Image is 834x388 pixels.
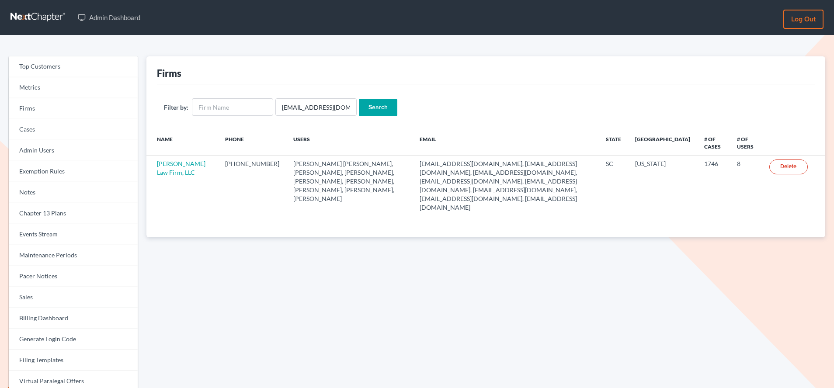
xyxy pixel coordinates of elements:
[9,266,138,287] a: Pacer Notices
[9,56,138,77] a: Top Customers
[599,130,628,156] th: State
[9,119,138,140] a: Cases
[286,156,412,216] td: [PERSON_NAME] [PERSON_NAME], [PERSON_NAME], [PERSON_NAME], [PERSON_NAME], [PERSON_NAME], [PERSON_...
[697,130,730,156] th: # of Cases
[9,161,138,182] a: Exemption Rules
[628,130,697,156] th: [GEOGRAPHIC_DATA]
[628,156,697,216] td: [US_STATE]
[157,67,181,80] div: Firms
[9,182,138,203] a: Notes
[286,130,412,156] th: Users
[730,156,762,216] td: 8
[359,99,397,116] input: Search
[192,98,273,116] input: Firm Name
[9,329,138,350] a: Generate Login Code
[730,130,762,156] th: # of Users
[9,308,138,329] a: Billing Dashboard
[769,159,808,174] a: Delete
[157,160,205,176] a: [PERSON_NAME] Law Firm, LLC
[9,98,138,119] a: Firms
[9,224,138,245] a: Events Stream
[218,130,286,156] th: Phone
[73,10,145,25] a: Admin Dashboard
[9,350,138,371] a: Filing Templates
[275,98,357,116] input: Users
[9,287,138,308] a: Sales
[9,203,138,224] a: Chapter 13 Plans
[413,156,599,216] td: [EMAIL_ADDRESS][DOMAIN_NAME], [EMAIL_ADDRESS][DOMAIN_NAME], [EMAIL_ADDRESS][DOMAIN_NAME], [EMAIL_...
[9,245,138,266] a: Maintenance Periods
[413,130,599,156] th: Email
[697,156,730,216] td: 1746
[146,130,219,156] th: Name
[783,10,824,29] a: Log out
[599,156,628,216] td: SC
[164,103,188,112] label: Filter by:
[9,140,138,161] a: Admin Users
[9,77,138,98] a: Metrics
[218,156,286,216] td: [PHONE_NUMBER]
